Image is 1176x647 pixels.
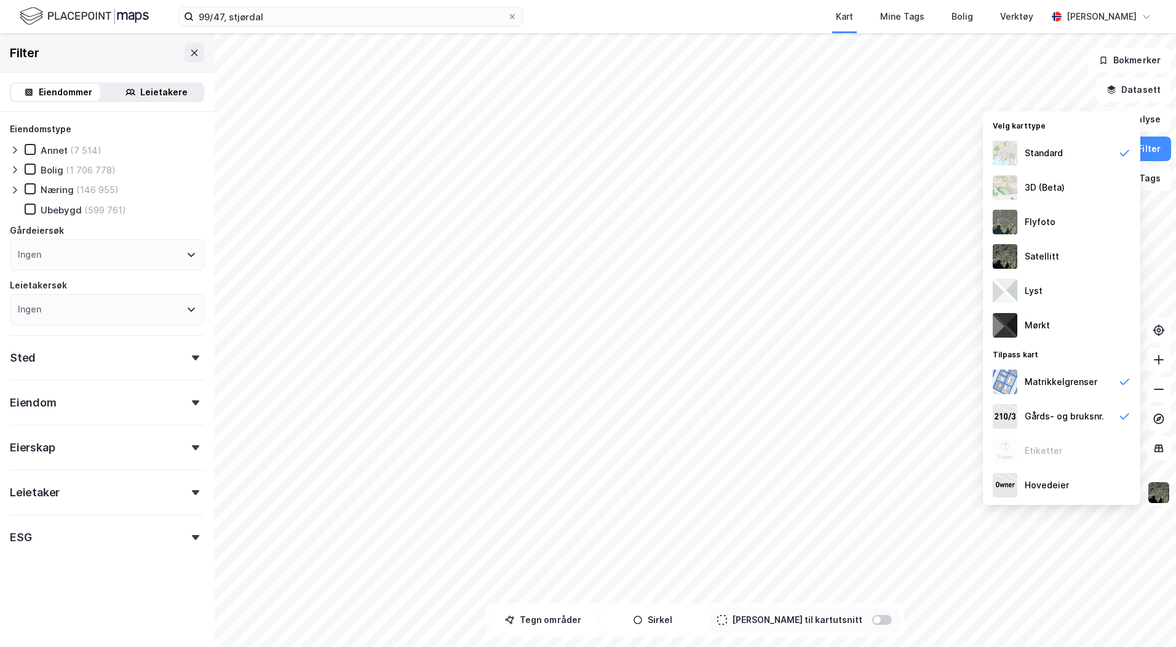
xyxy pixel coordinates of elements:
[1088,48,1171,73] button: Bokmerker
[993,439,1017,463] img: Z
[952,9,973,24] div: Bolig
[1114,588,1176,647] div: Kontrollprogram for chat
[10,440,55,455] div: Eierskap
[39,85,92,100] div: Eiendommer
[20,6,149,27] img: logo.f888ab2527a4732fd821a326f86c7f29.svg
[10,395,57,410] div: Eiendom
[836,9,853,24] div: Kart
[10,351,36,365] div: Sted
[1114,166,1171,191] button: Tags
[1025,375,1097,389] div: Matrikkelgrenser
[70,145,101,156] div: (7 514)
[1147,481,1170,504] img: 9k=
[1112,137,1171,161] button: Filter
[491,608,595,632] button: Tegn områder
[993,279,1017,303] img: luj3wr1y2y3+OchiMxRmMxRlscgabnMEmZ7DJGWxyBpucwSZnsMkZbHIGm5zBJmewyRlscgabnMEmZ7DJGWxyBpucwSZnsMkZ...
[1067,9,1137,24] div: [PERSON_NAME]
[1100,107,1171,132] button: Analyse
[993,175,1017,200] img: Z
[1000,9,1033,24] div: Verktøy
[41,204,82,216] div: Ubebygd
[10,530,31,545] div: ESG
[66,164,116,176] div: (1 706 778)
[194,7,507,26] input: Søk på adresse, matrikkel, gårdeiere, leietakere eller personer
[732,613,862,627] div: [PERSON_NAME] til kartutsnitt
[1025,409,1104,424] div: Gårds- og bruksnr.
[84,204,126,216] div: (599 761)
[10,278,67,293] div: Leietakersøk
[1025,146,1063,161] div: Standard
[10,43,39,63] div: Filter
[41,145,68,156] div: Annet
[18,302,41,317] div: Ingen
[993,404,1017,429] img: cadastreKeys.547ab17ec502f5a4ef2b.jpeg
[140,85,188,100] div: Leietakere
[1025,478,1069,493] div: Hovedeier
[1025,443,1062,458] div: Etiketter
[1025,180,1065,195] div: 3D (Beta)
[880,9,924,24] div: Mine Tags
[1114,588,1176,647] iframe: Chat Widget
[600,608,705,632] button: Sirkel
[993,210,1017,234] img: Z
[993,370,1017,394] img: cadastreBorders.cfe08de4b5ddd52a10de.jpeg
[1096,77,1171,102] button: Datasett
[993,473,1017,498] img: majorOwner.b5e170eddb5c04bfeeff.jpeg
[993,313,1017,338] img: nCdM7BzjoCAAAAAElFTkSuQmCC
[10,122,71,137] div: Eiendomstype
[983,343,1140,365] div: Tilpass kart
[41,164,63,176] div: Bolig
[18,247,41,262] div: Ingen
[1025,318,1050,333] div: Mørkt
[983,114,1140,136] div: Velg karttype
[1025,215,1055,229] div: Flyfoto
[1025,284,1043,298] div: Lyst
[1025,249,1059,264] div: Satellitt
[993,141,1017,165] img: Z
[76,184,119,196] div: (146 955)
[10,223,64,238] div: Gårdeiersøk
[41,184,74,196] div: Næring
[10,485,60,500] div: Leietaker
[993,244,1017,269] img: 9k=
